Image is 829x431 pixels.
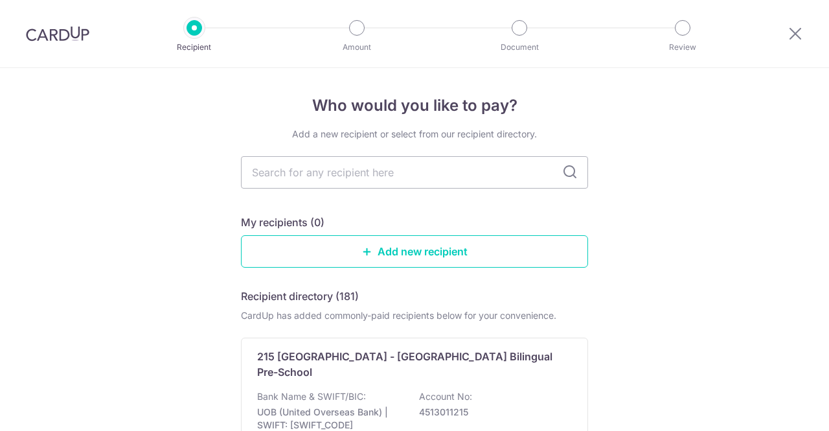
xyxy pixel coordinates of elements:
h5: Recipient directory (181) [241,288,359,304]
input: Search for any recipient here [241,156,588,189]
p: Review [635,41,731,54]
div: Add a new recipient or select from our recipient directory. [241,128,588,141]
p: Bank Name & SWIFT/BIC: [257,390,366,403]
p: 215 [GEOGRAPHIC_DATA] - [GEOGRAPHIC_DATA] Bilingual Pre-School [257,349,556,380]
h4: Who would you like to pay? [241,94,588,117]
p: Account No: [419,390,472,403]
p: Amount [309,41,405,54]
img: CardUp [26,26,89,41]
p: Document [471,41,567,54]
p: 4513011215 [419,406,564,419]
div: CardUp has added commonly-paid recipients below for your convenience. [241,309,588,322]
h5: My recipients (0) [241,215,324,230]
iframe: Opens a widget where you can find more information [746,392,816,425]
a: Add new recipient [241,235,588,268]
p: Recipient [146,41,242,54]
